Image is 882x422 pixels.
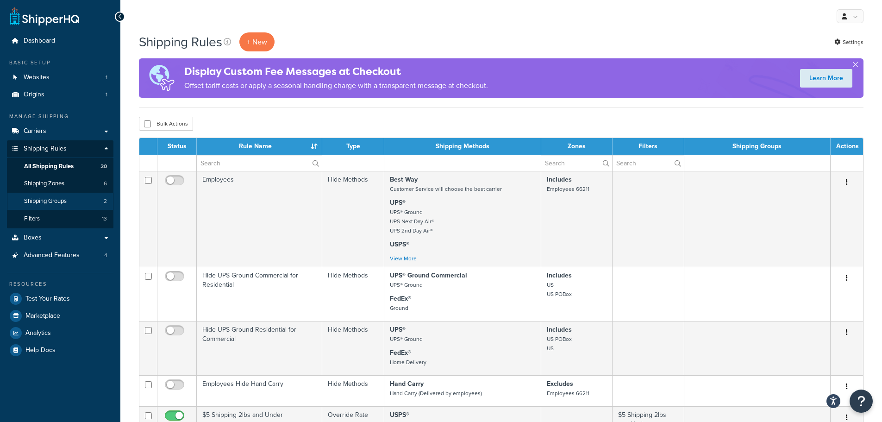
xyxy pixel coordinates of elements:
a: Analytics [7,325,113,341]
th: Type [322,138,384,155]
small: Customer Service will choose the best carrier [390,185,502,193]
a: Websites 1 [7,69,113,86]
a: ShipperHQ Home [10,7,79,25]
td: Hide Methods [322,267,384,321]
strong: UPS® Ground Commercial [390,271,467,280]
small: US US POBox [547,281,572,298]
span: Shipping Groups [24,197,67,205]
span: All Shipping Rules [24,163,74,170]
a: Help Docs [7,342,113,359]
a: View More [390,254,417,263]
a: Shipping Groups 2 [7,193,113,210]
input: Search [613,155,684,171]
strong: FedEx® [390,348,411,358]
span: 2 [104,197,107,205]
button: Bulk Actions [139,117,193,131]
small: UPS® Ground [390,335,423,343]
a: Shipping Rules [7,140,113,157]
li: Shipping Zones [7,175,113,192]
span: Dashboard [24,37,55,45]
a: Dashboard [7,32,113,50]
small: Ground [390,304,408,312]
th: Shipping Groups [684,138,831,155]
li: Shipping Groups [7,193,113,210]
input: Search [541,155,612,171]
li: Origins [7,86,113,103]
strong: Includes [547,271,572,280]
span: 1 [106,74,107,82]
small: Employees 66211 [547,389,589,397]
span: Shipping Zones [24,180,64,188]
li: Advanced Features [7,247,113,264]
small: UPS® Ground UPS Next Day Air® UPS 2nd Day Air® [390,208,434,235]
th: Zones [541,138,613,155]
small: Hand Carry (Delivered by employees) [390,389,482,397]
strong: Hand Carry [390,379,424,389]
a: All Shipping Rules 20 [7,158,113,175]
span: Shipping Rules [24,145,67,153]
a: Origins 1 [7,86,113,103]
a: Shipping Zones 6 [7,175,113,192]
a: Learn More [800,69,852,88]
a: Filters 13 [7,210,113,227]
td: Hide Methods [322,321,384,375]
a: Marketplace [7,308,113,324]
td: Employees [197,171,322,267]
span: Carriers [24,127,46,135]
h4: Display Custom Fee Messages at Checkout [184,64,488,79]
span: 1 [106,91,107,99]
strong: FedEx® [390,294,411,303]
strong: UPS® [390,198,406,208]
p: + New [239,32,275,51]
strong: Excludes [547,379,573,389]
th: Shipping Methods [384,138,541,155]
span: Test Your Rates [25,295,70,303]
span: Analytics [25,329,51,337]
span: Websites [24,74,50,82]
td: Hide UPS Ground Commercial for Residential [197,267,322,321]
th: Rule Name : activate to sort column ascending [197,138,322,155]
input: Search [197,155,322,171]
td: Employees Hide Hand Carry [197,375,322,406]
a: Carriers [7,123,113,140]
li: All Shipping Rules [7,158,113,175]
small: US POBox US [547,335,572,353]
th: Status [157,138,197,155]
span: Marketplace [25,312,60,320]
div: Resources [7,280,113,288]
div: Manage Shipping [7,113,113,120]
td: Hide UPS Ground Residential for Commercial [197,321,322,375]
img: duties-banner-06bc72dcb5fe05cb3f9472aba00be2ae8eb53ab6f0d8bb03d382ba314ac3c341.png [139,58,184,98]
div: Basic Setup [7,59,113,67]
small: Employees 66211 [547,185,589,193]
a: Settings [834,36,863,49]
strong: USPS® [390,239,409,249]
strong: UPS® [390,325,406,334]
p: Offset tariff costs or apply a seasonal handling charge with a transparent message at checkout. [184,79,488,92]
span: Boxes [24,234,42,242]
li: Shipping Rules [7,140,113,228]
li: Test Your Rates [7,290,113,307]
button: Open Resource Center [850,390,873,413]
a: Boxes [7,229,113,246]
span: 20 [100,163,107,170]
th: Actions [831,138,863,155]
li: Filters [7,210,113,227]
small: UPS® Ground [390,281,423,289]
span: 13 [102,215,107,223]
strong: Includes [547,175,572,184]
span: Origins [24,91,44,99]
strong: USPS® [390,410,409,420]
span: 6 [104,180,107,188]
h1: Shipping Rules [139,33,222,51]
td: Hide Methods [322,375,384,406]
th: Filters [613,138,684,155]
span: 4 [104,252,107,259]
span: Filters [24,215,40,223]
td: Hide Methods [322,171,384,267]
